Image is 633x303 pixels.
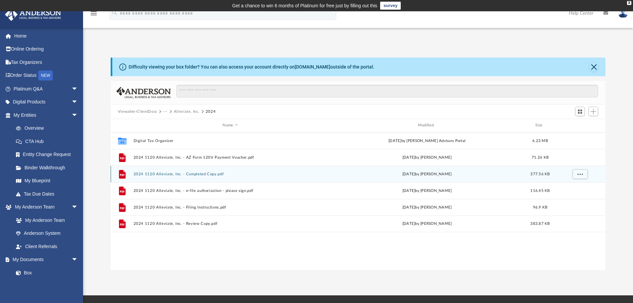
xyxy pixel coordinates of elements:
[9,266,81,279] a: Box
[330,122,524,128] div: Modified
[589,62,598,72] button: Close
[163,109,167,115] button: ···
[111,9,118,16] i: search
[3,8,63,21] img: Anderson Advisors Platinum Portal
[71,108,85,122] span: arrow_drop_down
[530,189,550,192] span: 116.45 KB
[133,205,327,210] button: 2024 1120 Alleviate, Inc. - Filing Instructions.pdf
[575,107,585,116] button: Switch to Grid View
[330,138,524,144] div: [DATE] by [PERSON_NAME] Advisors Portal
[9,161,88,174] a: Binder Walkthrough
[295,64,330,70] a: [DOMAIN_NAME]
[5,95,88,109] a: Digital Productsarrow_drop_down
[5,29,88,43] a: Home
[9,187,88,201] a: Tax Due Dates
[9,122,88,135] a: Overview
[5,43,88,56] a: Online Ordering
[206,109,216,115] button: 2024
[530,172,550,176] span: 377.56 KB
[9,148,88,161] a: Entity Change Request
[5,253,85,266] a: My Documentsarrow_drop_down
[9,279,85,293] a: Meeting Minutes
[9,174,85,188] a: My Blueprint
[330,154,524,160] div: [DATE] by [PERSON_NAME]
[533,205,547,209] span: 96.9 KB
[118,109,157,115] button: Viewable-ClientDocs
[232,2,377,10] div: Get a chance to win 6 months of Platinum for free just by filling out this
[618,8,628,18] img: User Pic
[5,56,88,69] a: Tax Organizers
[71,253,85,267] span: arrow_drop_down
[572,169,587,179] button: More options
[129,64,374,71] div: Difficulty viewing your box folder? You can also access your account directly on outside of the p...
[133,122,327,128] div: Name
[133,222,327,226] button: 2024 1120 Alleviate, Inc. - Review Copy.pdf
[527,122,553,128] div: Size
[5,201,85,214] a: My Anderson Teamarrow_drop_down
[5,82,88,95] a: Platinum Q&Aarrow_drop_down
[38,71,53,80] div: NEW
[530,222,550,226] span: 383.87 KB
[114,122,130,128] div: id
[380,2,401,10] a: survey
[176,85,598,97] input: Search files and folders
[627,1,631,5] div: close
[133,155,327,160] button: 2024 1120 Alleviate, Inc. - AZ Form 120V Payment Voucher.pdf
[330,188,524,194] div: [DATE] by [PERSON_NAME]
[133,172,327,176] button: 2024 1120 Alleviate, Inc. - Completed Copy.pdf
[90,9,98,17] i: menu
[330,204,524,210] div: [DATE] by [PERSON_NAME]
[111,132,606,270] div: grid
[532,139,548,142] span: 6.23 MB
[133,189,327,193] button: 2024 1120 Alleviate, Inc. - e-file authorization - please sign.pdf
[330,221,524,227] div: [DATE] by [PERSON_NAME]
[71,201,85,214] span: arrow_drop_down
[71,82,85,96] span: arrow_drop_down
[588,107,598,116] button: Add
[9,227,85,240] a: Anderson System
[532,155,549,159] span: 71.26 KB
[9,214,81,227] a: My Anderson Team
[330,171,524,177] div: [DATE] by [PERSON_NAME]
[9,240,85,253] a: Client Referrals
[71,95,85,109] span: arrow_drop_down
[133,139,327,143] button: Digital Tax Organizer
[556,122,603,128] div: id
[174,109,200,115] button: Alleviate, Inc.
[5,108,88,122] a: My Entitiesarrow_drop_down
[9,135,88,148] a: CTA Hub
[90,13,98,17] a: menu
[5,69,88,82] a: Order StatusNEW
